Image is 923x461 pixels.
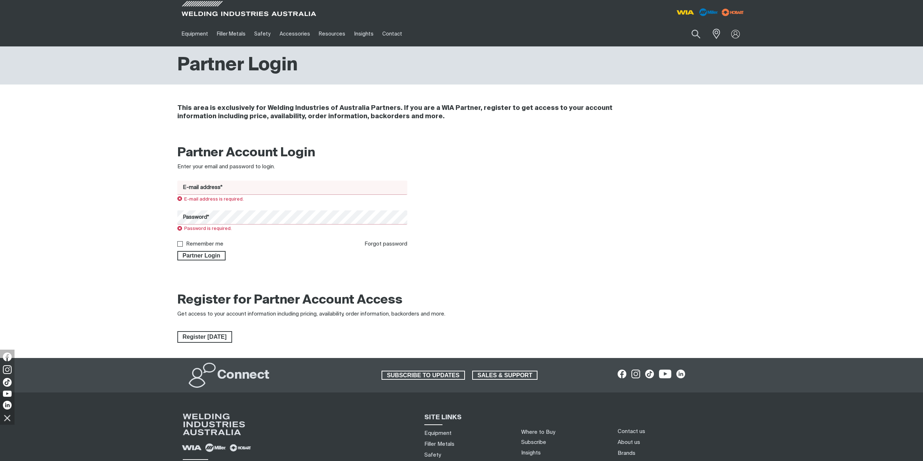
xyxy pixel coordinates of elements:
[378,21,407,46] a: Contact
[720,7,746,18] img: miller
[618,439,640,446] a: About us
[3,353,12,361] img: Facebook
[350,21,378,46] a: Insights
[684,25,708,42] button: Search products
[217,367,269,383] h2: Connect
[177,331,232,343] a: Register Today
[521,429,555,435] a: Where to Buy
[674,25,708,42] input: Product name or item number...
[382,371,465,380] a: SUBSCRIBE TO UPDATES
[618,449,635,457] a: Brands
[177,54,298,77] h1: Partner Login
[177,197,244,202] span: E-mail address is required.
[177,21,604,46] nav: Main
[3,401,12,409] img: LinkedIn
[186,241,223,247] label: Remember me
[3,378,12,387] img: TikTok
[382,371,464,380] span: SUBSCRIBE TO UPDATES
[177,226,232,231] span: Password is required.
[3,391,12,397] img: YouTube
[177,251,226,260] button: Partner Login
[424,414,462,421] span: SITE LINKS
[314,21,350,46] a: Resources
[424,440,454,448] a: Filler Metals
[618,428,645,435] a: Contact us
[364,241,407,247] a: Forgot password
[473,371,537,380] span: SALES & SUPPORT
[177,163,408,171] div: Enter your email and password to login.
[521,450,541,456] a: Insights
[521,440,546,445] a: Subscribe
[177,145,408,161] h2: Partner Account Login
[177,292,403,308] h2: Register for Partner Account Access
[472,371,538,380] a: SALES & SUPPORT
[3,365,12,374] img: Instagram
[177,104,649,121] h4: This area is exclusively for Welding Industries of Australia Partners. If you are a WIA Partner, ...
[178,331,231,343] span: Register [DATE]
[275,21,314,46] a: Accessories
[177,311,445,317] span: Get access to your account information including pricing, availability, order information, backor...
[213,21,250,46] a: Filler Metals
[177,21,213,46] a: Equipment
[250,21,275,46] a: Safety
[1,412,13,424] img: hide socials
[424,451,441,459] a: Safety
[424,429,452,437] a: Equipment
[178,251,225,260] span: Partner Login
